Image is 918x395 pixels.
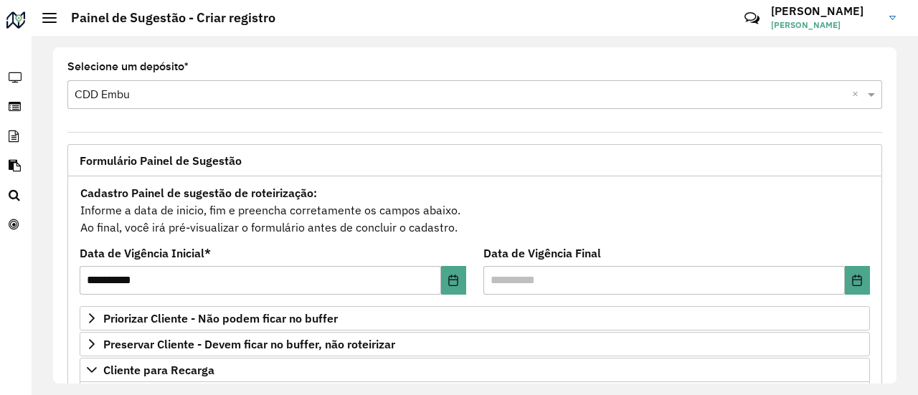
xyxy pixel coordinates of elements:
[852,86,864,103] span: Clear all
[771,19,879,32] span: [PERSON_NAME]
[80,186,317,200] strong: Cadastro Painel de sugestão de roteirização:
[845,266,870,295] button: Choose Date
[771,4,879,18] h3: [PERSON_NAME]
[103,338,395,350] span: Preservar Cliente - Devem ficar no buffer, não roteirizar
[67,58,189,75] label: Selecione um depósito
[483,244,601,262] label: Data de Vigência Final
[80,155,242,166] span: Formulário Painel de Sugestão
[80,244,211,262] label: Data de Vigência Inicial
[103,364,214,376] span: Cliente para Recarga
[441,266,466,295] button: Choose Date
[80,332,870,356] a: Preservar Cliente - Devem ficar no buffer, não roteirizar
[737,3,767,34] a: Contato Rápido
[103,313,338,324] span: Priorizar Cliente - Não podem ficar no buffer
[80,306,870,330] a: Priorizar Cliente - Não podem ficar no buffer
[57,10,275,26] h2: Painel de Sugestão - Criar registro
[80,184,870,237] div: Informe a data de inicio, fim e preencha corretamente os campos abaixo. Ao final, você irá pré-vi...
[80,358,870,382] a: Cliente para Recarga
